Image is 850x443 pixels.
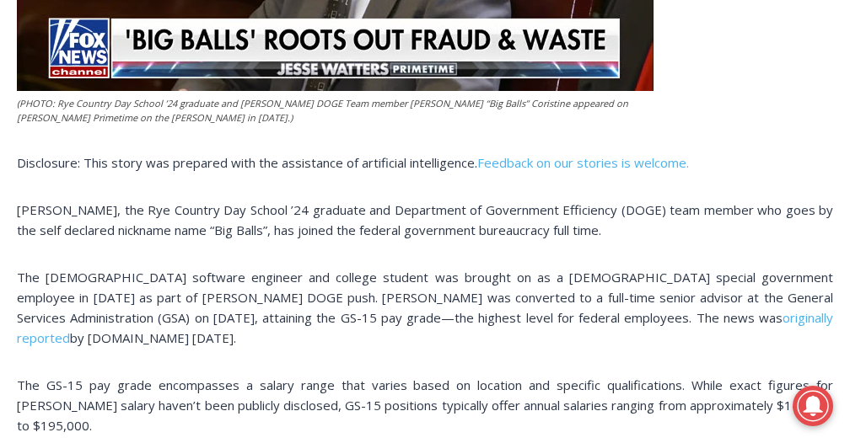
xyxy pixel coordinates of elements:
span: by [DOMAIN_NAME] [DATE]. [70,329,236,346]
a: Feedback on our stories is welcome. [477,154,689,171]
a: Intern @ [DOMAIN_NAME] [406,163,817,210]
a: originally reported [17,309,833,346]
p: Disclosure: This story was prepared with the assistance of artificial intelligence. [17,152,833,173]
span: The [DEMOGRAPHIC_DATA] software engineer and college student was brought on as a [DEMOGRAPHIC_DAT... [17,269,833,326]
span: [PERSON_NAME], the Rye Country Day School ’24 graduate and Department of Government Efficiency (D... [17,201,833,238]
span: The GS-15 pay grade encompasses a salary range that varies based on location and specific qualifi... [17,376,833,434]
figcaption: (PHOTO: Rye Country Day School ’24 graduate and [PERSON_NAME] DOGE Team member [PERSON_NAME] “Big... [17,96,654,125]
span: Intern @ [DOMAIN_NAME] [441,168,782,205]
div: "At the 10am stand-up meeting, each intern gets a chance to take [PERSON_NAME] and the other inte... [426,1,797,163]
